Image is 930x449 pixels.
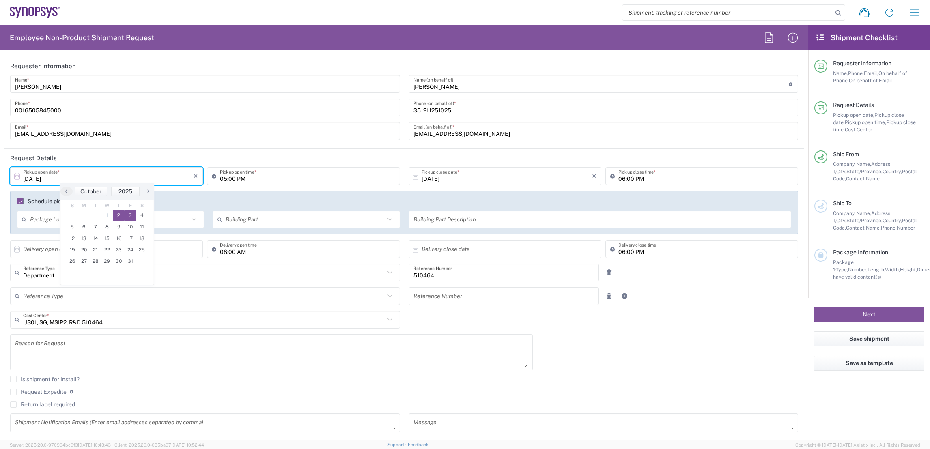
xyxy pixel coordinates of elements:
span: 27 [78,256,90,267]
label: Is shipment for Install? [10,376,80,382]
span: 26 [67,256,78,267]
span: Contact Name [846,176,880,182]
label: Return label required [10,401,75,408]
button: Next [814,307,924,322]
span: 2 [113,210,125,221]
th: weekday [90,202,101,210]
a: Feedback [408,442,428,447]
span: 22 [101,244,113,256]
span: Requester Information [833,60,891,67]
span: 25 [136,244,148,256]
span: 6 [78,221,90,232]
span: 18 [136,233,148,244]
th: weekday [101,202,113,210]
bs-datepicker-container: calendar [60,183,154,285]
span: Phone, [848,70,864,76]
label: Schedule pickup [17,198,71,204]
span: Pickup open time, [845,119,886,125]
span: Country, [883,168,902,174]
span: Copyright © [DATE]-[DATE] Agistix Inc., All Rights Reserved [795,441,920,449]
button: Save as template [814,356,924,371]
span: 14 [90,233,101,244]
h2: Shipment Checklist [816,33,898,43]
span: 10 [125,221,136,232]
a: Support [387,442,408,447]
h2: Requester Information [10,62,76,70]
span: City, [836,217,846,223]
button: 2025 [111,187,140,196]
span: Contact Name, [846,225,881,231]
span: 31 [125,256,136,267]
span: Cost Center [845,127,872,133]
span: Pickup open date, [833,112,874,118]
span: › [142,186,154,196]
span: 19 [67,244,78,256]
span: Company Name, [833,161,871,167]
span: 20 [78,244,90,256]
span: Client: 2025.20.0-035ba07 [114,443,204,447]
span: State/Province, [846,217,883,223]
span: Type, [836,266,848,273]
span: Email, [864,70,878,76]
span: 21 [90,244,101,256]
i: × [194,170,198,183]
span: [DATE] 10:43:43 [78,443,111,447]
span: On behalf of Email [849,77,892,84]
span: 13 [78,233,90,244]
h2: Request Details [10,154,57,162]
span: Ship To [833,200,852,206]
a: Remove Reference [603,290,615,302]
span: 15 [101,233,113,244]
span: Name, [833,70,848,76]
span: 7 [90,221,101,232]
span: 4 [136,210,148,221]
span: Company Name, [833,210,871,216]
span: Number, [848,266,868,273]
span: Package 1: [833,259,854,273]
button: › [142,187,154,196]
th: weekday [125,202,136,210]
span: Height, [900,266,917,273]
bs-datepicker-navigation-view: ​ ​ ​ [60,187,154,196]
span: City, [836,168,846,174]
span: 29 [101,256,113,267]
a: Add Reference [619,290,630,302]
span: 5 [67,221,78,232]
i: × [592,170,596,183]
span: 23 [113,244,125,256]
span: 28 [90,256,101,267]
span: Ship From [833,151,859,157]
span: 1 [101,210,113,221]
span: 9 [113,221,125,232]
a: Remove Reference [603,267,615,278]
th: weekday [78,202,90,210]
span: Country, [883,217,902,223]
span: October [80,188,101,195]
span: Length, [868,266,885,273]
span: [DATE] 10:52:44 [171,443,204,447]
span: 16 [113,233,125,244]
th: weekday [113,202,125,210]
span: ‹ [60,186,72,196]
span: Server: 2025.20.0-970904bc0f3 [10,443,111,447]
button: ‹ [60,187,73,196]
span: 30 [113,256,125,267]
h2: Employee Non-Product Shipment Request [10,33,154,43]
button: Save shipment [814,331,924,346]
span: 17 [125,233,136,244]
input: Shipment, tracking or reference number [622,5,833,20]
span: 2025 [118,188,132,195]
th: weekday [136,202,148,210]
span: State/Province, [846,168,883,174]
span: Width, [885,266,900,273]
span: Phone Number [881,225,915,231]
span: 8 [101,221,113,232]
label: Request Expedite [10,389,67,395]
th: weekday [67,202,78,210]
span: Package Information [833,249,888,256]
span: 11 [136,221,148,232]
button: October [75,187,107,196]
span: Request Details [833,102,874,108]
span: 3 [125,210,136,221]
span: 24 [125,244,136,256]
